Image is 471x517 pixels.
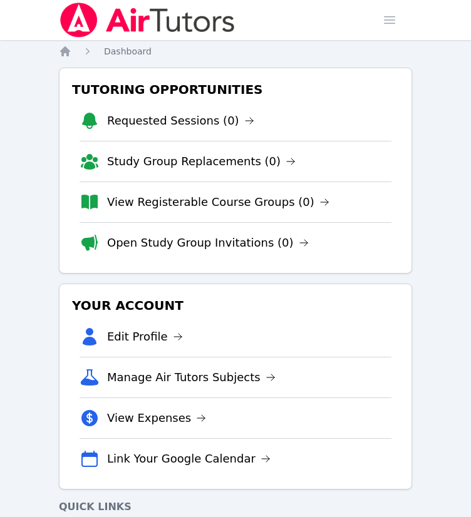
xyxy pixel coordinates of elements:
a: Study Group Replacements (0) [107,153,296,170]
span: Dashboard [104,46,152,56]
h4: Quick Links [59,499,412,514]
a: Edit Profile [107,328,183,346]
nav: Breadcrumb [59,45,412,58]
h3: Your Account [70,294,401,317]
a: Link Your Google Calendar [107,450,271,468]
a: Dashboard [104,45,152,58]
a: View Expenses [107,409,206,427]
h3: Tutoring Opportunities [70,78,401,101]
img: Air Tutors [59,3,236,38]
a: View Registerable Course Groups (0) [107,193,329,211]
a: Open Study Group Invitations (0) [107,234,309,252]
a: Requested Sessions (0) [107,112,254,130]
a: Manage Air Tutors Subjects [107,369,276,386]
